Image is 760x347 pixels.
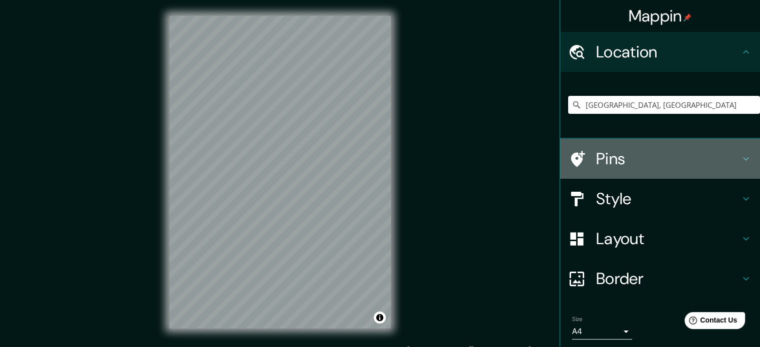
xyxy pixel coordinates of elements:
[684,13,692,21] img: pin-icon.png
[596,229,740,249] h4: Layout
[560,179,760,219] div: Style
[568,96,760,114] input: Pick your city or area
[629,6,692,26] h4: Mappin
[560,259,760,299] div: Border
[560,139,760,179] div: Pins
[560,219,760,259] div: Layout
[596,269,740,289] h4: Border
[572,315,583,324] label: Size
[596,42,740,62] h4: Location
[671,308,749,336] iframe: Help widget launcher
[572,324,632,340] div: A4
[560,32,760,72] div: Location
[374,312,386,324] button: Toggle attribution
[169,16,391,329] canvas: Map
[596,149,740,169] h4: Pins
[596,189,740,209] h4: Style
